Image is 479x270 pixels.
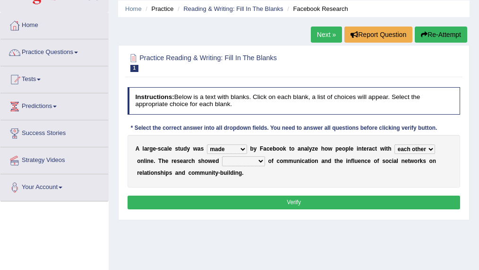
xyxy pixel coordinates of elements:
[182,170,185,176] b: d
[201,158,205,164] b: h
[169,145,172,152] b: e
[213,158,216,164] b: e
[136,145,139,152] b: A
[235,170,239,176] b: n
[266,145,270,152] b: c
[234,170,235,176] b: i
[162,158,165,164] b: h
[302,158,305,164] b: c
[328,158,331,164] b: d
[361,158,364,164] b: n
[280,158,283,164] b: o
[180,145,183,152] b: u
[342,145,345,152] b: o
[144,170,147,176] b: a
[161,145,164,152] b: c
[164,170,165,176] b: i
[197,145,201,152] b: a
[354,158,358,164] b: u
[325,158,328,164] b: n
[205,158,208,164] b: o
[164,145,167,152] b: a
[147,158,150,164] b: n
[147,170,149,176] b: t
[325,145,328,152] b: o
[393,158,397,164] b: a
[215,170,218,176] b: y
[402,158,405,164] b: n
[214,170,215,176] b: t
[0,12,108,36] a: Home
[208,170,212,176] b: n
[297,158,300,164] b: n
[171,158,174,164] b: r
[305,158,308,164] b: a
[161,170,164,176] b: h
[147,145,150,152] b: r
[156,145,158,152] b: -
[149,145,153,152] b: g
[351,158,353,164] b: f
[420,158,423,164] b: k
[0,174,108,198] a: Your Account
[208,158,212,164] b: w
[140,158,144,164] b: n
[386,145,388,152] b: t
[151,170,154,176] b: o
[388,145,391,152] b: h
[154,170,157,176] b: n
[358,158,361,164] b: e
[263,145,266,152] b: a
[242,170,243,176] b: .
[397,158,398,164] b: l
[344,27,412,43] button: Report Question
[143,145,144,152] b: l
[260,145,263,152] b: F
[285,4,348,13] li: Facebook Research
[351,145,354,152] b: e
[205,170,208,176] b: u
[165,170,169,176] b: p
[349,145,351,152] b: l
[180,158,183,164] b: e
[301,145,304,152] b: n
[128,87,461,114] h4: Below is a text with blanks. Click on each blank, a list of choices will appear. Select the appro...
[128,125,441,133] div: * Select the correct answer into all dropdown fields. You need to answer all questions before cli...
[144,158,145,164] b: l
[215,158,219,164] b: d
[188,170,192,176] b: c
[288,158,293,164] b: m
[125,5,142,12] a: Home
[175,145,178,152] b: s
[372,145,375,152] b: c
[321,145,325,152] b: h
[227,170,229,176] b: i
[433,158,436,164] b: n
[369,145,372,152] b: a
[385,145,386,152] b: i
[165,158,169,164] b: e
[149,170,150,176] b: i
[144,145,147,152] b: a
[315,145,318,152] b: e
[201,145,204,152] b: s
[291,145,294,152] b: o
[328,145,332,152] b: w
[137,170,139,176] b: r
[198,158,201,164] b: s
[139,170,143,176] b: e
[362,145,364,152] b: t
[283,158,289,164] b: m
[315,158,318,164] b: n
[308,158,310,164] b: t
[368,158,371,164] b: e
[157,170,161,176] b: s
[135,93,174,100] b: Instructions:
[364,158,368,164] b: c
[128,52,334,72] h2: Practice Reading & Writing: Fill In The Blanks
[300,158,301,164] b: i
[187,145,190,152] b: y
[340,158,343,164] b: e
[311,158,315,164] b: o
[191,170,195,176] b: o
